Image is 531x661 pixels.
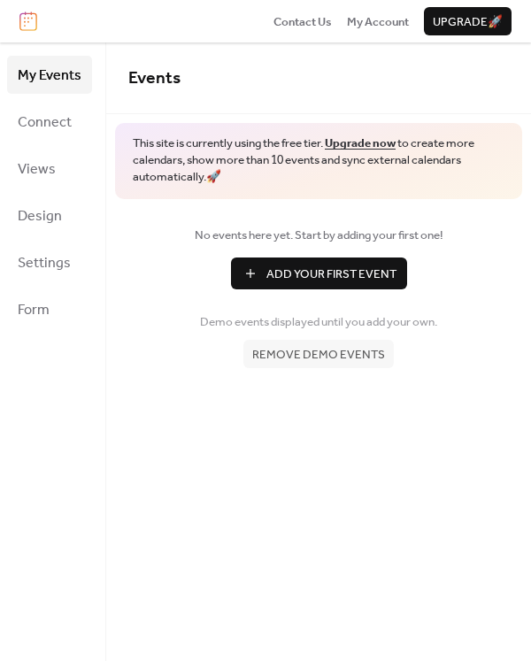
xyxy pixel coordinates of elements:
a: Settings [7,243,92,281]
a: My Events [7,56,92,94]
span: This site is currently using the free tier. to create more calendars, show more than 10 events an... [133,135,504,186]
a: Form [7,290,92,328]
a: My Account [347,12,409,30]
span: Remove demo events [252,346,385,364]
a: Contact Us [273,12,332,30]
a: Design [7,196,92,234]
span: Add Your First Event [266,265,396,283]
span: Settings [18,250,71,277]
a: Connect [7,103,92,141]
span: Form [18,296,50,324]
a: Views [7,150,92,188]
span: Connect [18,109,72,136]
span: My Account [347,13,409,31]
span: Views [18,156,56,183]
span: Contact Us [273,13,332,31]
span: No events here yet. Start by adding your first one! [128,227,509,244]
button: Add Your First Event [231,257,407,289]
span: Design [18,203,62,230]
button: Upgrade🚀 [424,7,512,35]
span: Demo events displayed until you add your own. [200,313,437,331]
a: Add Your First Event [128,257,509,289]
a: Upgrade now [325,132,396,155]
span: My Events [18,62,81,89]
button: Remove demo events [243,340,394,368]
span: Upgrade 🚀 [433,13,503,31]
span: Events [128,62,181,95]
img: logo [19,12,37,31]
